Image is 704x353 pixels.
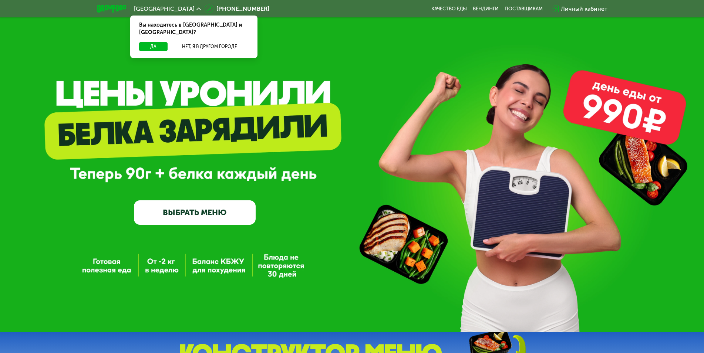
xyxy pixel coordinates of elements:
[130,16,257,42] div: Вы находитесь в [GEOGRAPHIC_DATA] и [GEOGRAPHIC_DATA]?
[139,42,168,51] button: Да
[505,6,543,12] div: поставщикам
[134,6,195,12] span: [GEOGRAPHIC_DATA]
[205,4,269,13] a: [PHONE_NUMBER]
[134,200,256,225] a: ВЫБРАТЬ МЕНЮ
[561,4,607,13] div: Личный кабинет
[473,6,499,12] a: Вендинги
[171,42,249,51] button: Нет, я в другом городе
[431,6,467,12] a: Качество еды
